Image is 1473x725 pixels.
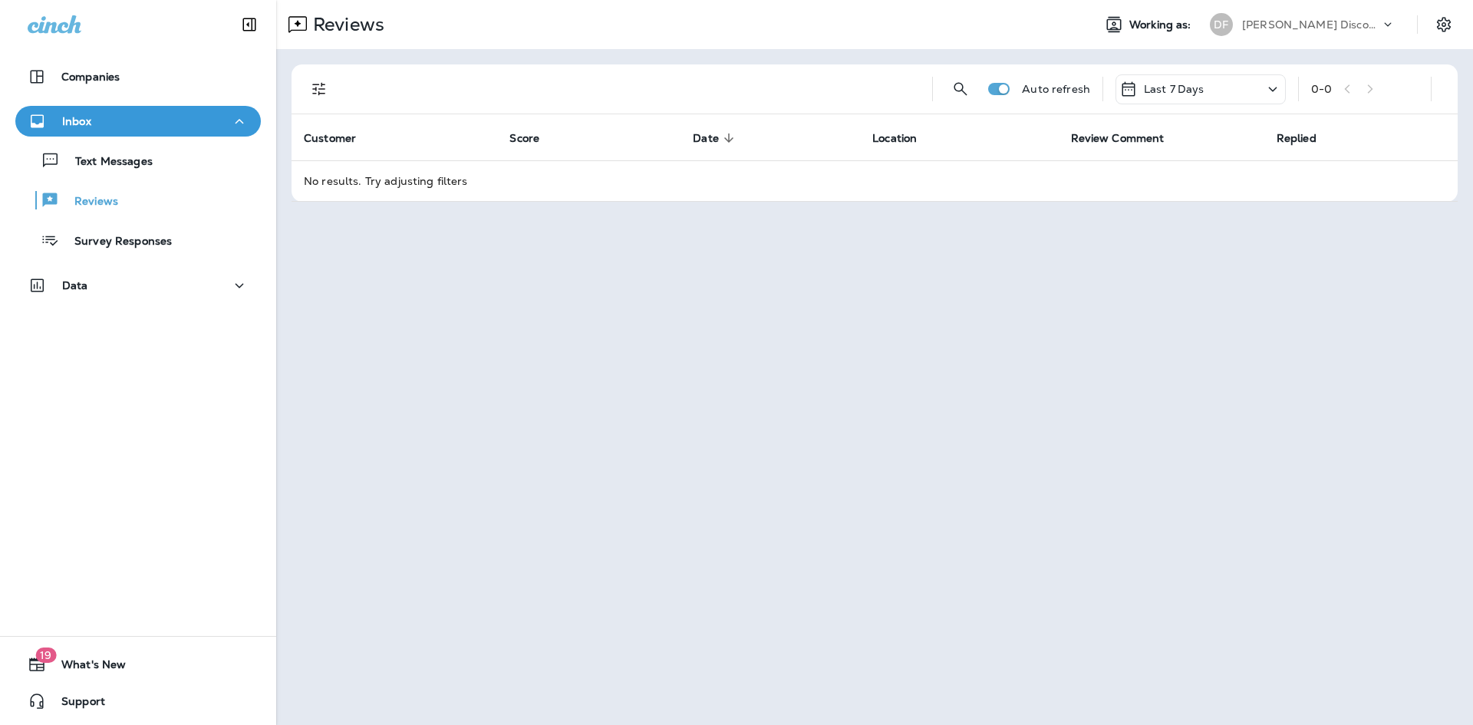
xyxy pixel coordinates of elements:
[15,144,261,176] button: Text Messages
[693,131,739,145] span: Date
[1129,18,1195,31] span: Working as:
[292,160,1458,201] td: No results. Try adjusting filters
[15,270,261,301] button: Data
[304,132,356,145] span: Customer
[62,279,88,292] p: Data
[59,235,172,249] p: Survey Responses
[1242,18,1380,31] p: [PERSON_NAME] Discount Tire & Alignment
[15,686,261,717] button: Support
[15,224,261,256] button: Survey Responses
[60,155,153,170] p: Text Messages
[15,106,261,137] button: Inbox
[509,131,559,145] span: Score
[304,131,376,145] span: Customer
[1144,83,1204,95] p: Last 7 Days
[61,71,120,83] p: Companies
[1311,83,1332,95] div: 0 - 0
[46,658,126,677] span: What's New
[945,74,976,104] button: Search Reviews
[872,132,917,145] span: Location
[1277,132,1316,145] span: Replied
[1277,131,1336,145] span: Replied
[15,649,261,680] button: 19What's New
[1022,83,1090,95] p: Auto refresh
[35,648,56,663] span: 19
[1210,13,1233,36] div: DF
[1430,11,1458,38] button: Settings
[509,132,539,145] span: Score
[1071,131,1185,145] span: Review Comment
[1071,132,1165,145] span: Review Comment
[307,13,384,36] p: Reviews
[872,131,937,145] span: Location
[15,184,261,216] button: Reviews
[59,195,118,209] p: Reviews
[46,695,105,713] span: Support
[62,115,91,127] p: Inbox
[693,132,719,145] span: Date
[228,9,271,40] button: Collapse Sidebar
[304,74,334,104] button: Filters
[15,61,261,92] button: Companies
